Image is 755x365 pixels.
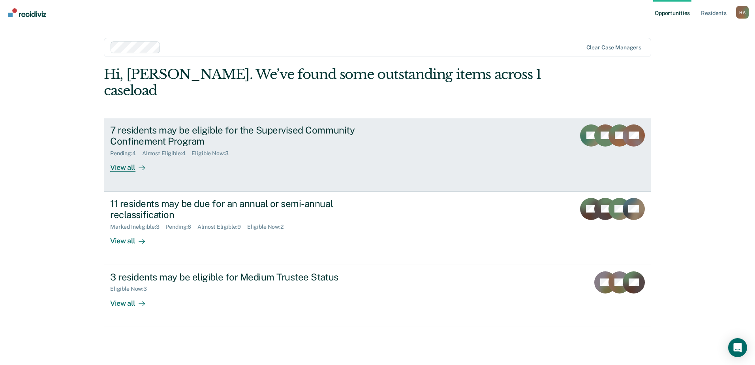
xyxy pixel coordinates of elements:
div: Eligible Now : 3 [192,150,235,157]
div: View all [110,157,154,172]
div: Clear case managers [586,44,641,51]
div: Pending : 6 [165,224,197,230]
div: Eligible Now : 3 [110,286,153,292]
div: View all [110,230,154,246]
div: View all [110,292,154,308]
div: 7 residents may be eligible for the Supervised Community Confinement Program [110,124,387,147]
div: Hi, [PERSON_NAME]. We’ve found some outstanding items across 1 caseload [104,66,542,99]
button: Profile dropdown button [736,6,749,19]
a: 7 residents may be eligible for the Supervised Community Confinement ProgramPending:4Almost Eligi... [104,118,651,192]
div: Pending : 4 [110,150,142,157]
div: Eligible Now : 2 [247,224,290,230]
div: Marked Ineligible : 3 [110,224,165,230]
div: 11 residents may be due for an annual or semi-annual reclassification [110,198,387,221]
div: Almost Eligible : 9 [197,224,247,230]
a: 3 residents may be eligible for Medium Trustee StatusEligible Now:3View all [104,265,651,327]
div: Open Intercom Messenger [728,338,747,357]
div: H A [736,6,749,19]
img: Recidiviz [8,8,46,17]
a: 11 residents may be due for an annual or semi-annual reclassificationMarked Ineligible:3Pending:6... [104,192,651,265]
div: 3 residents may be eligible for Medium Trustee Status [110,271,387,283]
div: Almost Eligible : 4 [142,150,192,157]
